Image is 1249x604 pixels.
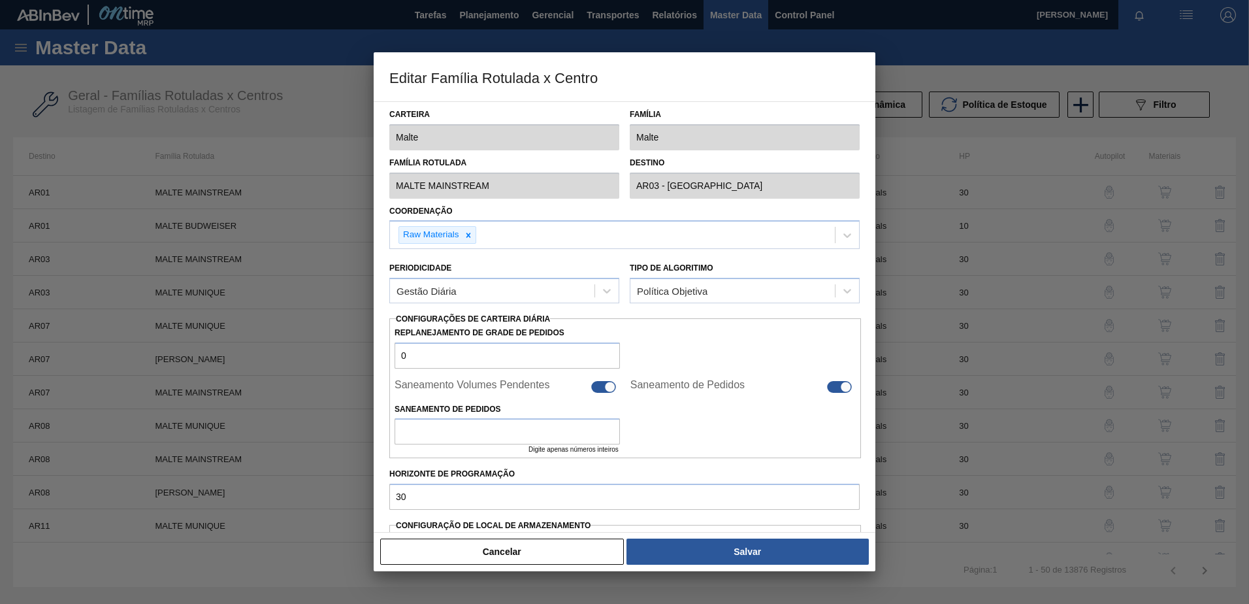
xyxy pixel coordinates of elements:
div: Gestão Diária [397,286,457,297]
label: Saneamento Volumes Pendentes [395,379,550,395]
label: Replanejamento de Grade de Pedidos [395,324,620,343]
label: Saneamento de Pedidos [395,400,620,419]
label: Coordenação [389,207,453,216]
span: Configurações de Carteira Diária [396,314,550,324]
label: Destino [630,154,860,173]
label: Saneamento de Pedidos [630,379,745,395]
button: Salvar [626,539,869,565]
label: Família Rotulada [389,154,619,173]
label: Carteira [389,105,619,124]
legend: Digite apenas números inteiros [395,445,620,453]
h3: Editar Família Rotulada x Centro [374,52,875,102]
div: Raw Materials [399,227,461,243]
span: Configuração de Local de Armazenamento [396,521,591,530]
div: Política Objetiva [637,286,707,297]
label: Tipo de Algoritimo [630,263,713,273]
label: Família [630,105,860,124]
button: Cancelar [380,539,624,565]
label: Periodicidade [389,263,451,273]
label: Horizonte de Programação [389,465,860,484]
